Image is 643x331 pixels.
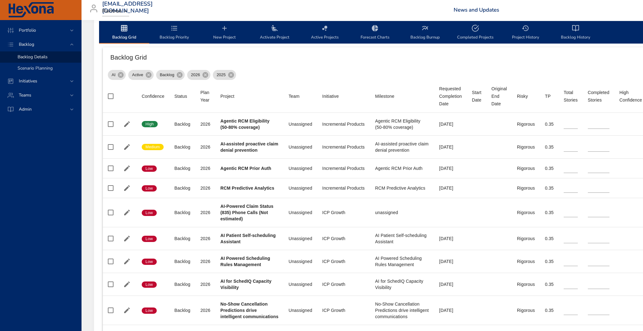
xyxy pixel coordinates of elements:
[439,85,462,108] div: Sort
[174,235,190,242] div: Backlog
[322,185,365,191] div: Incremental Products
[439,258,462,265] div: [DATE]
[545,185,554,191] div: 0.35
[517,209,535,216] div: Rigorous
[174,165,190,171] div: Backlog
[142,210,157,216] span: Low
[213,70,236,80] div: 2025
[439,144,462,150] div: [DATE]
[122,234,132,243] button: Edit Project Details
[142,282,157,287] span: Low
[454,6,499,13] a: News and Updates
[220,233,276,244] b: AI Patient Self-scheduling Assistant
[288,258,312,265] div: Unassigned
[375,185,429,191] div: RCM Predictive Analytics
[619,89,642,104] div: High Confidence
[253,24,296,41] span: Activate Project
[439,281,462,287] div: [DATE]
[142,92,164,100] div: Confidence
[142,236,157,242] span: Low
[375,118,429,130] div: Agentic RCM Eligibility (50-80% coverage)
[142,144,164,150] span: Medium
[288,92,299,100] div: Team
[545,258,554,265] div: 0.35
[200,89,210,104] div: Plan Year
[288,281,312,287] div: Unassigned
[128,70,153,80] div: Active
[322,235,365,242] div: ICP Growth
[588,89,609,104] div: Sort
[220,256,270,267] b: AI Powered Scheduling Rules Management
[200,209,210,216] div: 2026
[375,255,429,268] div: AI Powered Scheduling Rules Management
[14,41,39,47] span: Backlog
[122,257,132,266] button: Edit Project Details
[103,24,145,41] span: Backlog Grid
[102,1,153,14] h3: [EMAIL_ADDRESS][DOMAIN_NAME]
[517,121,535,127] div: Rigorous
[108,70,126,80] div: AI
[220,302,278,319] b: No-Show Cancellation Predictions drive intelligent communications
[174,92,187,100] div: Sort
[439,121,462,127] div: [DATE]
[545,121,554,127] div: 0.35
[14,106,37,112] span: Admin
[203,24,246,41] span: New Project
[492,85,507,108] div: Original End Date
[156,72,178,78] span: Backlog
[517,258,535,265] div: Rigorous
[322,307,365,313] div: ICP Growth
[404,24,446,41] span: Backlog Burnup
[564,89,578,104] div: Sort
[375,209,429,216] div: unassigned
[200,235,210,242] div: 2026
[354,24,396,41] span: Forecast Charts
[375,92,429,100] span: Milestone
[588,89,609,104] span: Completed Stories
[303,24,346,41] span: Active Projects
[545,209,554,216] div: 0.35
[439,185,462,191] div: [DATE]
[200,89,210,104] div: Sort
[439,85,462,108] div: Requested Completion Date
[220,92,278,100] span: Project
[517,92,535,100] span: Risky
[142,92,164,100] div: Sort
[8,2,55,18] img: Hexona
[517,185,535,191] div: Rigorous
[375,232,429,245] div: AI Patient Self-scheduling Assistant
[128,72,147,78] span: Active
[200,258,210,265] div: 2026
[200,307,210,313] div: 2026
[517,235,535,242] div: Rigorous
[322,144,365,150] div: Incremental Products
[322,92,365,100] span: Initiative
[439,165,462,171] div: [DATE]
[564,89,578,104] div: Total Stories
[517,92,528,100] div: Risky
[439,307,462,313] div: [DATE]
[122,119,132,129] button: Edit Project Details
[14,92,36,98] span: Teams
[102,6,129,16] div: Raintree
[288,185,312,191] div: Unassigned
[545,165,554,171] div: 0.35
[619,89,642,104] div: Sort
[122,306,132,315] button: Edit Project Details
[545,92,551,100] div: Sort
[288,165,312,171] div: Unassigned
[153,24,196,41] span: Backlog Priority
[200,281,210,287] div: 2026
[174,307,190,313] div: Backlog
[18,65,53,71] span: Scenario Planning
[288,144,312,150] div: Unassigned
[142,166,157,171] span: Low
[375,301,429,320] div: No-Show Cancellation Predictions drive intelligent communications
[200,121,210,127] div: 2026
[122,164,132,173] button: Edit Project Details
